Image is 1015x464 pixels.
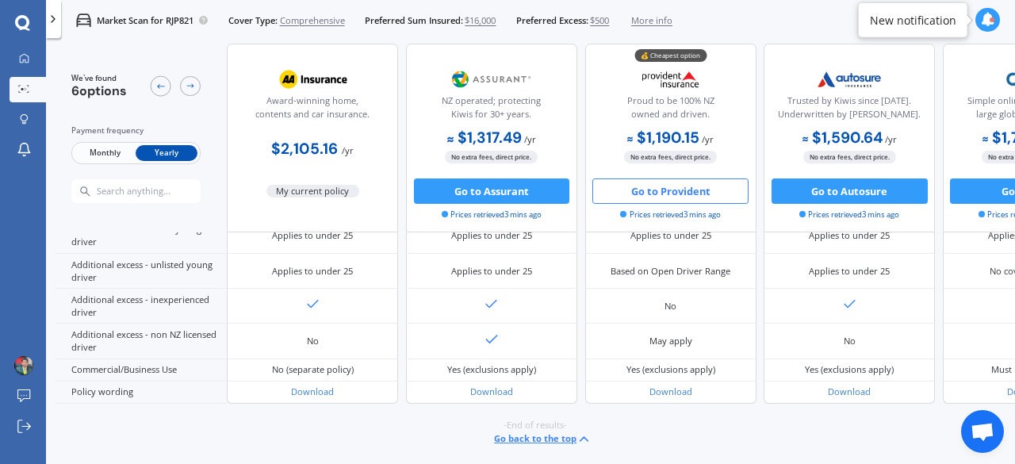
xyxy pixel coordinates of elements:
[620,209,720,220] span: Prices retrieved 3 mins ago
[272,363,354,376] div: No (separate policy)
[56,219,227,254] div: Additional excess - listed young driver
[775,94,924,126] div: Trusted by Kiwis since [DATE]. Underwritten by [PERSON_NAME].
[649,335,692,347] div: May apply
[71,83,127,100] span: 6 options
[365,14,463,27] span: Preferred Sum Insured:
[627,128,699,148] b: $1,190.15
[772,178,928,204] button: Go to Autosure
[451,229,532,242] div: Applies to under 25
[803,151,896,163] span: No extra fees, direct price.
[665,300,676,313] div: No
[465,14,496,27] span: $16,000
[271,63,355,95] img: AA.webp
[97,14,193,27] p: Market Scan for RJP821
[56,324,227,359] div: Additional excess - non NZ licensed driver
[417,94,566,126] div: NZ operated; protecting Kiwis for 30+ years.
[802,128,883,148] b: $1,590.64
[649,385,692,397] a: Download
[516,14,588,27] span: Preferred Excess:
[56,289,227,324] div: Additional excess - inexperienced driver
[611,265,730,278] div: Based on Open Driver Range
[624,151,717,163] span: No extra fees, direct price.
[590,14,609,27] span: $500
[271,139,338,159] b: $2,105.16
[342,144,354,156] span: / yr
[76,13,91,28] img: car.f15378c7a67c060ca3f3.svg
[961,410,1004,453] div: Open chat
[56,254,227,289] div: Additional excess - unlisted young driver
[136,145,197,162] span: Yearly
[56,382,227,404] div: Policy wording
[596,94,745,126] div: Proud to be 100% NZ owned and driven.
[280,14,345,27] span: Comprehensive
[228,14,278,27] span: Cover Type:
[870,12,956,28] div: New notification
[71,125,201,137] div: Payment frequency
[702,133,714,145] span: / yr
[447,363,536,376] div: Yes (exclusions apply)
[844,335,856,347] div: No
[451,265,532,278] div: Applies to under 25
[71,73,127,84] span: We've found
[524,133,536,145] span: / yr
[626,363,715,376] div: Yes (exclusions apply)
[414,178,570,204] button: Go to Assurant
[592,178,749,204] button: Go to Provident
[630,229,711,242] div: Applies to under 25
[629,63,713,95] img: Provident.png
[442,209,542,220] span: Prices retrieved 3 mins ago
[634,50,707,63] div: 💰 Cheapest option
[470,385,513,397] a: Download
[56,359,227,382] div: Commercial/Business Use
[95,186,225,197] input: Search anything...
[885,133,897,145] span: / yr
[805,363,894,376] div: Yes (exclusions apply)
[809,229,890,242] div: Applies to under 25
[631,14,672,27] span: More info
[799,209,899,220] span: Prices retrieved 3 mins ago
[266,185,360,197] span: My current policy
[450,63,534,95] img: Assurant.png
[828,385,871,397] a: Download
[307,335,319,347] div: No
[807,63,891,95] img: Autosure.webp
[504,419,567,431] span: -End of results-
[272,265,353,278] div: Applies to under 25
[272,229,353,242] div: Applies to under 25
[14,356,33,375] img: ACg8ocKMXKqf6ij9tbGMPxy09b0vYkLM6Ecdw0eWzcYtn_9-uQCwV9w_=s96-c
[445,151,538,163] span: No extra fees, direct price.
[809,265,890,278] div: Applies to under 25
[74,145,136,162] span: Monthly
[494,431,592,447] button: Go back to the top
[291,385,334,397] a: Download
[238,94,387,126] div: Award-winning home, contents and car insurance.
[447,128,521,148] b: $1,317.49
